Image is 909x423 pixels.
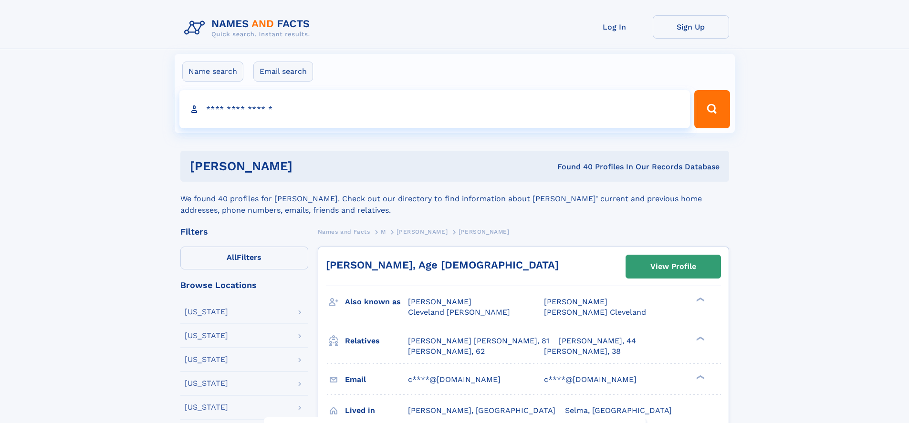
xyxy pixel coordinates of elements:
a: [PERSON_NAME], 44 [559,336,636,346]
label: Name search [182,62,243,82]
div: Found 40 Profiles In Our Records Database [425,162,720,172]
a: [PERSON_NAME], Age [DEMOGRAPHIC_DATA] [326,259,559,271]
span: [PERSON_NAME] Cleveland [544,308,646,317]
a: Names and Facts [318,226,370,237]
span: All [227,253,237,262]
a: M [381,226,386,237]
div: [US_STATE] [185,308,228,316]
div: Filters [180,227,308,236]
div: ❯ [694,335,705,341]
a: [PERSON_NAME], 62 [408,346,485,357]
span: M [381,228,386,235]
a: Log In [576,15,653,39]
button: Search Button [694,90,730,128]
h3: Email [345,371,408,388]
h3: Lived in [345,402,408,419]
a: [PERSON_NAME], 38 [544,346,621,357]
h3: Relatives [345,333,408,349]
span: [PERSON_NAME], [GEOGRAPHIC_DATA] [408,406,555,415]
span: [PERSON_NAME] [397,228,448,235]
div: ❯ [694,374,705,380]
a: [PERSON_NAME] [397,226,448,237]
h3: Also known as [345,294,408,310]
div: [US_STATE] [185,356,228,363]
div: We found 40 profiles for [PERSON_NAME]. Check out our directory to find information about [PERSON... [180,182,729,216]
span: Selma, [GEOGRAPHIC_DATA] [565,406,672,415]
a: [PERSON_NAME] [PERSON_NAME], 81 [408,336,549,346]
h1: [PERSON_NAME] [190,160,425,172]
div: Browse Locations [180,281,308,289]
span: [PERSON_NAME] [459,228,510,235]
input: search input [179,90,690,128]
label: Filters [180,247,308,269]
span: [PERSON_NAME] [544,297,607,306]
div: ❯ [694,297,705,303]
img: Logo Names and Facts [180,15,318,41]
div: [US_STATE] [185,403,228,411]
div: [US_STATE] [185,332,228,340]
div: View Profile [650,256,696,278]
div: [US_STATE] [185,380,228,387]
label: Email search [253,62,313,82]
span: Cleveland [PERSON_NAME] [408,308,510,317]
a: View Profile [626,255,721,278]
span: [PERSON_NAME] [408,297,471,306]
a: Sign Up [653,15,729,39]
